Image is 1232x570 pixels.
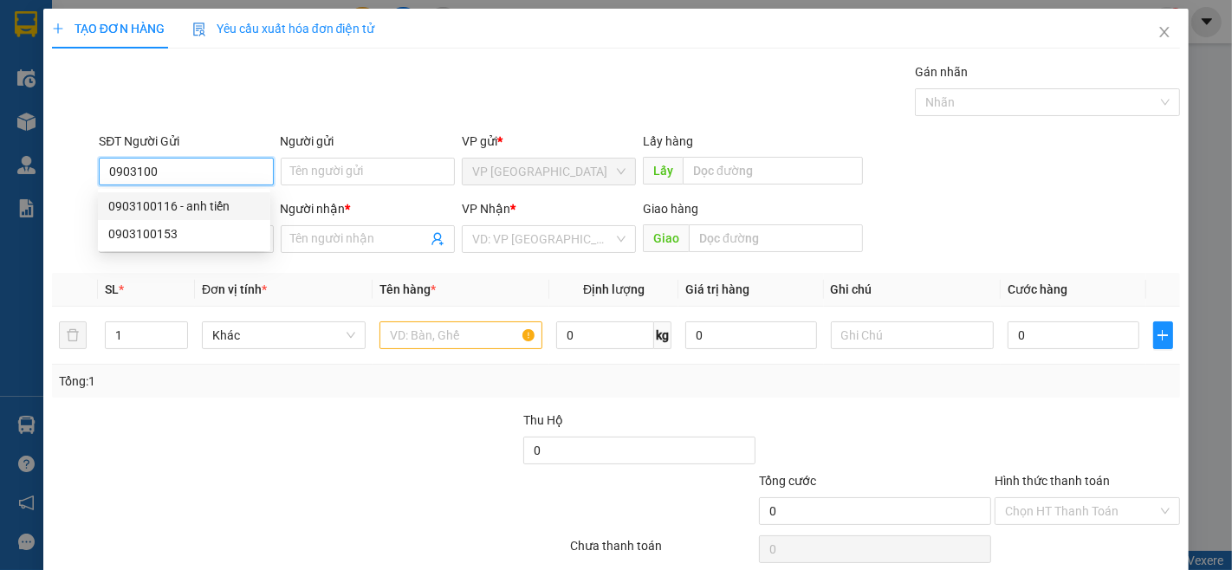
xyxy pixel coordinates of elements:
span: Lấy hàng [643,134,693,148]
span: plus [52,23,64,35]
li: VP VP [GEOGRAPHIC_DATA] [9,74,120,131]
span: VP Đà Lạt [472,159,626,185]
span: kg [654,321,671,349]
input: Dọc đường [689,224,863,252]
th: Ghi chú [824,273,1002,307]
span: VP Nhận [462,202,510,216]
b: Lô 6 0607 [GEOGRAPHIC_DATA], [GEOGRAPHIC_DATA] [120,114,227,204]
span: user-add [431,232,444,246]
li: VP VP [PERSON_NAME] [120,74,230,112]
span: Khác [212,322,355,348]
div: 0903100153 [108,224,260,243]
span: environment [120,115,132,127]
div: SĐT Người Gửi [99,132,273,151]
span: Tên hàng [379,282,436,296]
input: VD: Bàn, Ghế [379,321,543,349]
span: TẠO ĐƠN HÀNG [52,22,165,36]
input: 0 [685,321,816,349]
div: Chưa thanh toán [569,536,758,567]
span: Yêu cầu xuất hóa đơn điện tử [192,22,375,36]
span: Giao [643,224,689,252]
div: 0903100153 [98,220,270,248]
button: Close [1140,9,1189,57]
img: icon [192,23,206,36]
input: Ghi Chú [831,321,995,349]
span: close [1157,25,1171,39]
span: Định lượng [583,282,645,296]
span: Thu Hộ [523,413,563,427]
li: [PERSON_NAME] [9,9,251,42]
span: plus [1154,328,1173,342]
span: Lấy [643,157,683,185]
div: 0903100116 - anh tiến [108,197,260,216]
span: SL [105,282,119,296]
div: 0903100116 - anh tiến [98,192,270,220]
label: Gán nhãn [915,65,968,79]
div: Người gửi [281,132,455,151]
button: plus [1153,321,1174,349]
span: Cước hàng [1008,282,1067,296]
div: Tổng: 1 [59,372,477,391]
div: Người nhận [281,199,455,218]
button: delete [59,321,87,349]
div: VP gửi [462,132,636,151]
input: Dọc đường [683,157,863,185]
span: Giá trị hàng [685,282,749,296]
span: Đơn vị tính [202,282,267,296]
span: Tổng cước [759,474,816,488]
span: Giao hàng [643,202,698,216]
label: Hình thức thanh toán [995,474,1110,488]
